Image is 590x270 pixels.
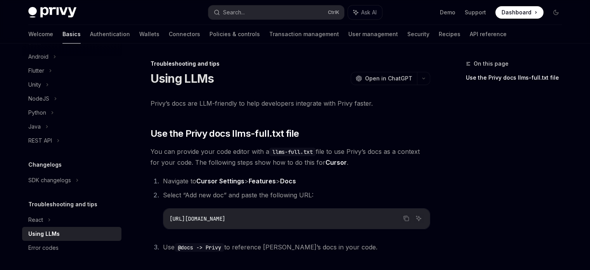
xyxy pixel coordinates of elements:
a: Welcome [28,25,53,44]
button: Open in ChatGPT [351,72,417,85]
div: Using LLMs [28,229,60,239]
span: You can provide your code editor with a file to use Privy’s docs as a context for your code. The ... [151,146,430,168]
a: Dashboard [495,6,543,19]
div: Troubleshooting and tips [151,60,430,68]
strong: Docs [280,177,296,185]
div: Flutter [28,66,44,75]
h5: Changelogs [28,160,62,169]
a: Error codes [22,241,121,255]
span: Use the Privy docs llms-full.txt file [151,127,299,140]
span: Navigate to > > [163,177,296,185]
a: Transaction management [269,25,339,44]
span: Ctrl K [328,9,339,16]
span: Open in ChatGPT [365,75,412,82]
div: Error codes [28,243,59,253]
a: Recipes [439,25,460,44]
button: Toggle dark mode [550,6,562,19]
div: Search... [223,8,245,17]
a: Connectors [169,25,200,44]
div: Android [28,52,48,61]
div: Unity [28,80,41,89]
div: React [28,215,43,225]
strong: Cursor Settings [196,177,244,185]
div: REST API [28,136,52,145]
h1: Using LLMs [151,71,214,85]
span: Dashboard [502,9,531,16]
a: Demo [440,9,455,16]
span: Select “Add new doc” and paste the following URL: [163,191,313,199]
strong: Features [249,177,276,185]
a: Support [465,9,486,16]
a: Use the Privy docs llms-full.txt file [466,71,568,84]
div: Java [28,122,41,131]
img: dark logo [28,7,76,18]
a: Using LLMs [22,227,121,241]
span: Ask AI [361,9,377,16]
code: @docs -> Privy [175,243,224,252]
a: API reference [470,25,507,44]
span: [URL][DOMAIN_NAME] [170,215,225,222]
a: Policies & controls [209,25,260,44]
button: Ask AI [414,213,424,223]
a: User management [348,25,398,44]
a: Cursor [325,159,347,167]
span: On this page [474,59,509,68]
a: Basics [62,25,81,44]
div: Python [28,108,46,117]
a: Wallets [139,25,159,44]
button: Ask AI [348,5,382,19]
div: NodeJS [28,94,49,103]
a: Authentication [90,25,130,44]
a: Security [407,25,429,44]
code: llms-full.txt [269,148,316,156]
button: Search...CtrlK [208,5,344,19]
span: Use to reference [PERSON_NAME]’s docs in your code. [163,243,377,251]
h5: Troubleshooting and tips [28,200,97,209]
div: SDK changelogs [28,176,71,185]
button: Copy the contents from the code block [401,213,411,223]
span: Privy’s docs are LLM-friendly to help developers integrate with Privy faster. [151,98,430,109]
